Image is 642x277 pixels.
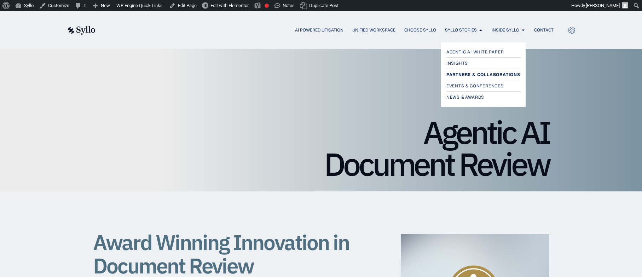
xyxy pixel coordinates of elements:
[492,27,519,33] a: Inside Syllo
[446,48,520,56] a: Agentic AI White Paper
[446,93,484,102] span: News & Awards
[446,70,520,79] a: Partners & Collaborations
[66,26,96,35] img: syllo
[446,59,520,68] a: Insights
[404,27,436,33] a: Choose Syllo
[110,27,554,34] nav: Menu
[93,116,549,180] h1: Agentic AI Document Review
[352,27,395,33] a: Unified Workspace
[210,3,249,8] span: Edit with Elementor
[446,82,520,90] a: Events & Conferences
[446,59,468,68] span: Insights
[445,27,477,33] a: Syllo Stories
[265,4,269,8] div: Focus keyphrase not set
[586,3,620,8] span: [PERSON_NAME]
[446,48,504,56] span: Agentic AI White Paper
[446,82,504,90] span: Events & Conferences
[110,27,554,34] div: Menu Toggle
[446,93,520,102] a: News & Awards
[534,27,554,33] a: Contact
[295,27,343,33] a: AI Powered Litigation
